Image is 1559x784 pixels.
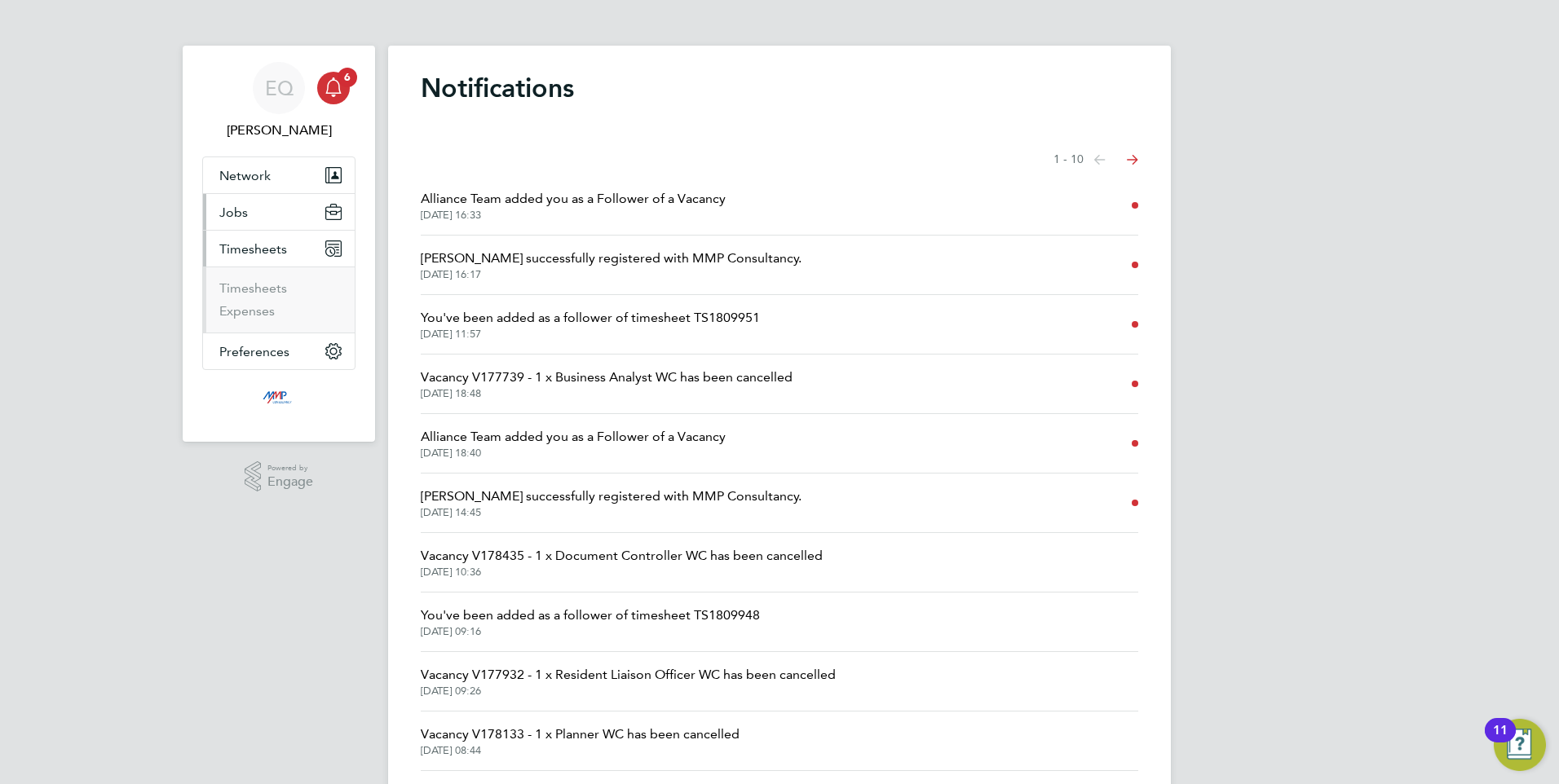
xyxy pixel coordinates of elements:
a: Vacancy V177932 - 1 x Resident Liaison Officer WC has been cancelled[DATE] 09:26 [421,665,836,698]
span: EQ [265,77,294,99]
span: [DATE] 10:36 [421,566,823,579]
span: Alliance Team added you as a Follower of a Vacancy [421,189,726,209]
span: [DATE] 09:26 [421,685,836,698]
button: Network [203,157,355,193]
span: 6 [338,68,357,87]
a: Vacancy V178133 - 1 x Planner WC has been cancelled[DATE] 08:44 [421,725,740,757]
h1: Notifications [421,72,1138,104]
span: [DATE] 18:40 [421,447,726,460]
span: Powered by [267,461,313,475]
img: mmpconsultancy-logo-retina.png [256,386,303,412]
a: [PERSON_NAME] successfully registered with MMP Consultancy.[DATE] 16:17 [421,249,802,281]
span: [DATE] 08:44 [421,744,740,757]
button: Jobs [203,194,355,230]
span: [PERSON_NAME] successfully registered with MMP Consultancy. [421,249,802,268]
span: [DATE] 14:45 [421,506,802,519]
span: Vacancy V177739 - 1 x Business Analyst WC has been cancelled [421,368,793,387]
a: Powered byEngage [245,461,314,492]
div: Timesheets [203,266,355,333]
span: [DATE] 16:17 [421,268,802,281]
span: Network [219,168,271,183]
nav: Select page of notifications list [1053,143,1138,176]
span: Preferences [219,344,289,359]
span: [DATE] 18:48 [421,387,793,400]
button: Preferences [203,333,355,369]
a: Expenses [219,303,275,319]
span: [DATE] 09:16 [421,625,760,638]
span: [PERSON_NAME] successfully registered with MMP Consultancy. [421,487,802,506]
span: Vacancy V178133 - 1 x Planner WC has been cancelled [421,725,740,744]
div: 11 [1493,730,1508,751]
span: Vacancy V177932 - 1 x Resident Liaison Officer WC has been cancelled [421,665,836,685]
button: Timesheets [203,231,355,266]
a: Alliance Team added you as a Follower of a Vacancy[DATE] 18:40 [421,427,726,460]
span: You've been added as a follower of timesheet TS1809951 [421,308,760,328]
span: Alliance Team added you as a Follower of a Vacancy [421,427,726,447]
span: Eva Quinn [202,121,356,140]
span: Engage [267,475,313,489]
a: Vacancy V177739 - 1 x Business Analyst WC has been cancelled[DATE] 18:48 [421,368,793,400]
a: Alliance Team added you as a Follower of a Vacancy[DATE] 16:33 [421,189,726,222]
span: Vacancy V178435 - 1 x Document Controller WC has been cancelled [421,546,823,566]
a: You've been added as a follower of timesheet TS1809948[DATE] 09:16 [421,606,760,638]
span: [DATE] 16:33 [421,209,726,222]
span: [DATE] 11:57 [421,328,760,341]
a: You've been added as a follower of timesheet TS1809951[DATE] 11:57 [421,308,760,341]
a: Timesheets [219,280,287,296]
button: Open Resource Center, 11 new notifications [1494,719,1546,771]
span: Jobs [219,205,248,220]
a: 6 [317,62,350,114]
a: EQ[PERSON_NAME] [202,62,356,140]
a: [PERSON_NAME] successfully registered with MMP Consultancy.[DATE] 14:45 [421,487,802,519]
a: Go to home page [202,386,356,412]
a: Vacancy V178435 - 1 x Document Controller WC has been cancelled[DATE] 10:36 [421,546,823,579]
nav: Main navigation [183,46,375,442]
span: You've been added as a follower of timesheet TS1809948 [421,606,760,625]
span: Timesheets [219,241,287,257]
span: 1 - 10 [1053,152,1084,168]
